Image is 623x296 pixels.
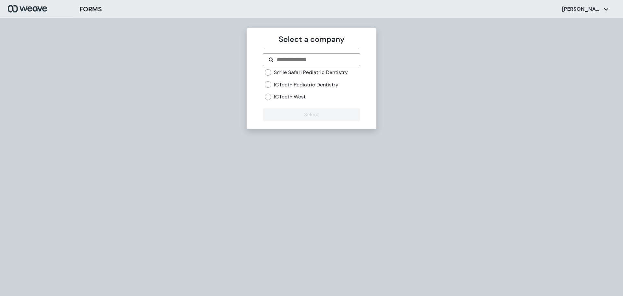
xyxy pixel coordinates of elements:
label: Smile Safari Pediatric Dentistry [274,69,348,76]
p: Select a company [263,33,360,45]
label: ICTeeth Pediatric Dentistry [274,81,338,88]
label: ICTeeth West [274,93,306,100]
p: [PERSON_NAME] [562,6,601,13]
input: Search [276,56,354,64]
button: Select [263,108,360,121]
h3: FORMS [79,4,102,14]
